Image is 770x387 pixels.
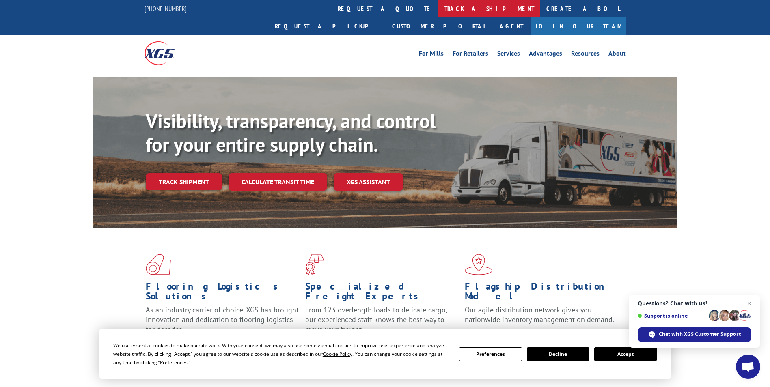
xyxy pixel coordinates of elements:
[386,17,492,35] a: Customer Portal
[305,282,459,305] h1: Specialized Freight Experts
[453,50,488,59] a: For Retailers
[146,282,299,305] h1: Flooring Logistics Solutions
[99,329,671,379] div: Cookie Consent Prompt
[744,299,754,308] span: Close chat
[465,282,618,305] h1: Flagship Distribution Model
[638,313,706,319] span: Support is online
[146,305,299,334] span: As an industry carrier of choice, XGS has brought innovation and dedication to flooring logistics...
[492,17,531,35] a: Agent
[269,17,386,35] a: Request a pickup
[659,331,741,338] span: Chat with XGS Customer Support
[146,254,171,275] img: xgs-icon-total-supply-chain-intelligence-red
[638,327,751,342] div: Chat with XGS Customer Support
[497,50,520,59] a: Services
[527,347,589,361] button: Decline
[113,341,449,367] div: We use essential cookies to make our site work. With your consent, we may also use non-essential ...
[334,173,403,191] a: XGS ASSISTANT
[638,300,751,307] span: Questions? Chat with us!
[594,347,657,361] button: Accept
[529,50,562,59] a: Advantages
[419,50,444,59] a: For Mills
[146,173,222,190] a: Track shipment
[459,347,522,361] button: Preferences
[305,254,324,275] img: xgs-icon-focused-on-flooring-red
[145,4,187,13] a: [PHONE_NUMBER]
[160,359,188,366] span: Preferences
[323,350,352,357] span: Cookie Policy
[571,50,600,59] a: Resources
[465,254,493,275] img: xgs-icon-flagship-distribution-model-red
[608,50,626,59] a: About
[146,108,436,157] b: Visibility, transparency, and control for your entire supply chain.
[305,305,459,341] p: From 123 overlength loads to delicate cargo, our experienced staff knows the best way to move you...
[531,17,626,35] a: Join Our Team
[736,355,760,379] div: Open chat
[229,173,327,191] a: Calculate transit time
[465,305,614,324] span: Our agile distribution network gives you nationwide inventory management on demand.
